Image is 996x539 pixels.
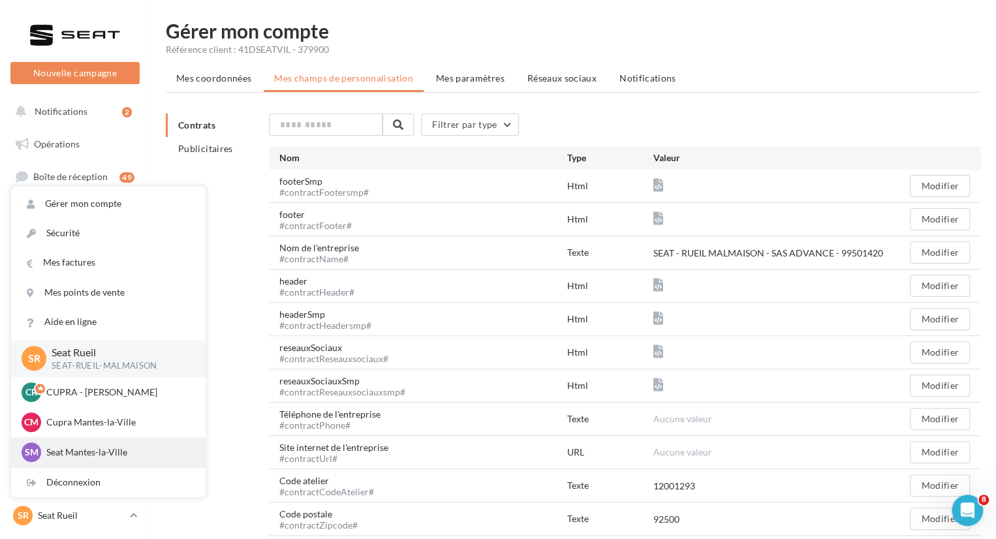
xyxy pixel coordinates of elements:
[279,221,352,230] div: #contractFooter#
[279,254,359,264] div: #contractName#
[8,196,142,224] a: Visibilité en ligne
[34,138,80,149] span: Opérations
[910,375,970,397] button: Modifier
[279,474,384,497] div: Code atelier
[653,413,712,424] span: Aucune valeur
[567,313,653,326] div: Html
[279,454,388,463] div: #contractUrl#
[8,402,142,440] a: Campagnes DataOnDemand
[978,495,989,505] span: 8
[279,321,371,330] div: #contractHeadersmp#
[33,171,108,182] span: Boîte de réception
[52,345,185,360] p: Seat Rueil
[11,248,206,277] a: Mes factures
[910,341,970,363] button: Modifier
[436,72,505,84] span: Mes paramètres
[910,308,970,330] button: Modifier
[421,114,519,136] button: Filtrer par type
[8,131,142,158] a: Opérations
[567,379,653,392] div: Html
[567,446,653,459] div: URL
[279,208,362,230] div: footer
[25,446,39,459] span: SM
[910,175,970,197] button: Modifier
[279,275,365,297] div: header
[279,288,354,297] div: #contractHeader#
[8,261,142,288] a: Contacts
[653,247,883,260] div: SEAT - RUEIL MALMAISON - SAS ADVANCE - 99501420
[8,358,142,397] a: PLV et print personnalisable
[567,246,653,259] div: Texte
[567,512,653,525] div: Texte
[567,213,653,226] div: Html
[166,43,980,56] div: Référence client : 41DSEATVIL - 379900
[8,294,142,321] a: Médiathèque
[8,326,142,354] a: Calendrier
[46,446,190,459] p: Seat Mantes-la-Ville
[910,208,970,230] button: Modifier
[279,341,399,363] div: reseauxSociaux
[178,143,233,154] span: Publicitaires
[279,441,399,463] div: Site internet de l'entreprise
[35,106,87,117] span: Notifications
[910,441,970,463] button: Modifier
[279,421,381,430] div: #contractPhone#
[38,509,125,522] p: Seat Rueil
[567,412,653,425] div: Texte
[11,278,206,307] a: Mes points de vente
[279,521,358,530] div: #contractZipcode#
[10,503,140,528] a: SR Seat Rueil
[122,107,132,117] div: 2
[176,72,251,84] span: Mes coordonnées
[279,241,369,264] div: Nom de l'entreprise
[619,72,676,84] span: Notifications
[910,408,970,430] button: Modifier
[11,219,206,248] a: Sécurité
[910,508,970,530] button: Modifier
[28,351,40,366] span: SR
[8,229,142,256] a: Campagnes
[527,72,597,84] span: Réseaux sociaux
[653,151,884,164] div: Valeur
[567,346,653,359] div: Html
[279,308,382,330] div: headerSmp
[279,375,416,397] div: reseauxSociauxSmp
[567,179,653,192] div: Html
[18,509,29,522] span: SR
[279,151,567,164] div: Nom
[653,446,712,457] span: Aucune valeur
[8,98,137,125] button: Notifications 2
[910,474,970,497] button: Modifier
[567,479,653,492] div: Texte
[910,241,970,264] button: Modifier
[46,416,190,429] p: Cupra Mantes-la-Ville
[567,151,653,164] div: Type
[52,360,185,372] p: SEAT-RUEIL-MALMAISON
[279,175,379,197] div: footerSmp
[952,495,983,526] iframe: Intercom live chat
[567,279,653,292] div: Html
[8,162,142,191] a: Boîte de réception49
[279,408,391,430] div: Téléphone de l'entreprise
[25,386,37,399] span: CR
[910,275,970,297] button: Modifier
[166,21,980,40] h1: Gérer mon compte
[11,468,206,497] div: Déconnexion
[279,188,369,197] div: #contractFootersmp#
[279,508,368,530] div: Code postale
[10,62,140,84] button: Nouvelle campagne
[653,480,695,493] div: 12001293
[653,513,679,526] div: 92500
[119,172,134,183] div: 49
[279,388,405,397] div: #contractReseauxsociauxsmp#
[11,189,206,219] a: Gérer mon compte
[279,354,388,363] div: #contractReseauxsociaux#
[279,487,374,497] div: #contractCodeAtelier#
[46,386,190,399] p: CUPRA - [PERSON_NAME]
[24,416,39,429] span: CM
[11,307,206,337] a: Aide en ligne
